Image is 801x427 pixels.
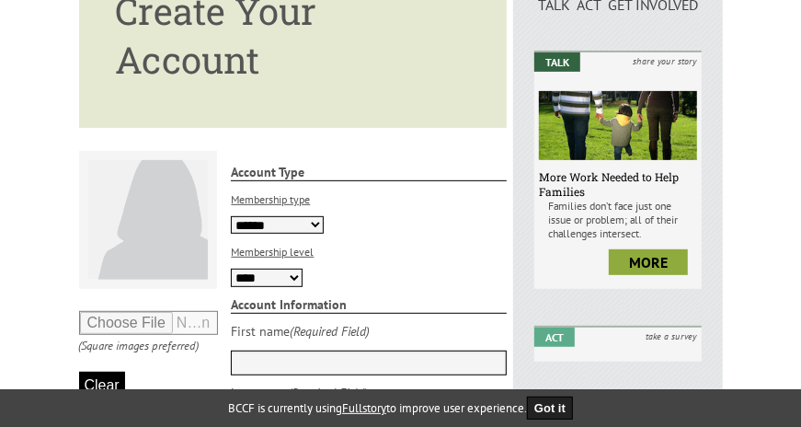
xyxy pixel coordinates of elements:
[609,249,688,275] a: more
[231,296,507,314] strong: Account Information
[231,385,288,401] div: Last name
[342,400,386,416] a: Fullstory
[231,192,310,206] label: Membership type
[79,151,217,289] img: Default User Photo
[627,52,702,70] i: share your story
[534,328,575,347] em: Act
[231,323,290,340] div: First name
[640,328,702,345] i: take a survey
[79,338,200,353] i: (Square images preferred)
[288,385,368,401] i: (Required Field)
[290,323,370,340] i: (Required Field)
[534,52,580,72] em: Talk
[539,169,697,199] h6: More Work Needed to Help Families
[527,397,573,420] button: Got it
[79,372,125,399] button: Clear
[231,164,507,181] strong: Account Type
[539,199,697,240] p: Families don’t face just one issue or problem; all of their challenges intersect.
[231,245,314,259] label: Membership level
